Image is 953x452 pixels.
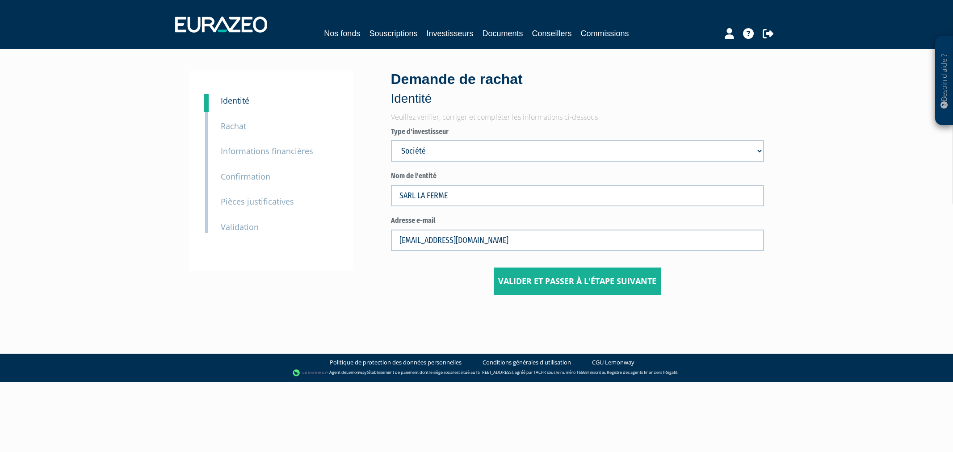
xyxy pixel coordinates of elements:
[221,95,249,106] small: Identité
[369,27,417,40] a: Souscriptions
[939,41,949,121] p: Besoin d'aide ?
[426,27,473,40] a: Investisseurs
[221,222,259,232] small: Validation
[175,17,267,33] img: 1732889491-logotype_eurazeo_blanc_rvb.png
[221,196,294,207] small: Pièces justificatives
[391,112,764,122] p: Veuillez vérifier, corriger et compléter les informations ci-dessous
[581,27,629,40] a: Commissions
[221,171,270,182] small: Confirmation
[293,368,327,377] img: logo-lemonway.png
[221,146,313,156] small: Informations financières
[330,358,462,367] a: Politique de protection des données personnelles
[607,369,677,375] a: Registre des agents financiers (Regafi)
[221,121,246,131] small: Rachat
[391,216,764,226] label: Adresse e-mail
[532,27,572,40] a: Conseillers
[346,369,367,375] a: Lemonway
[204,94,209,112] a: 1
[391,127,764,137] label: Type d'investisseur
[391,90,764,108] p: Identité
[483,27,523,40] a: Documents
[391,171,764,181] label: Nom de l'entité
[592,358,634,367] a: CGU Lemonway
[9,368,944,377] div: - Agent de (établissement de paiement dont le siège social est situé au [STREET_ADDRESS], agréé p...
[483,358,571,367] a: Conditions générales d'utilisation
[391,69,764,108] div: Demande de rachat
[324,27,360,40] a: Nos fonds
[494,268,661,295] input: Valider et passer à l'étape suivante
